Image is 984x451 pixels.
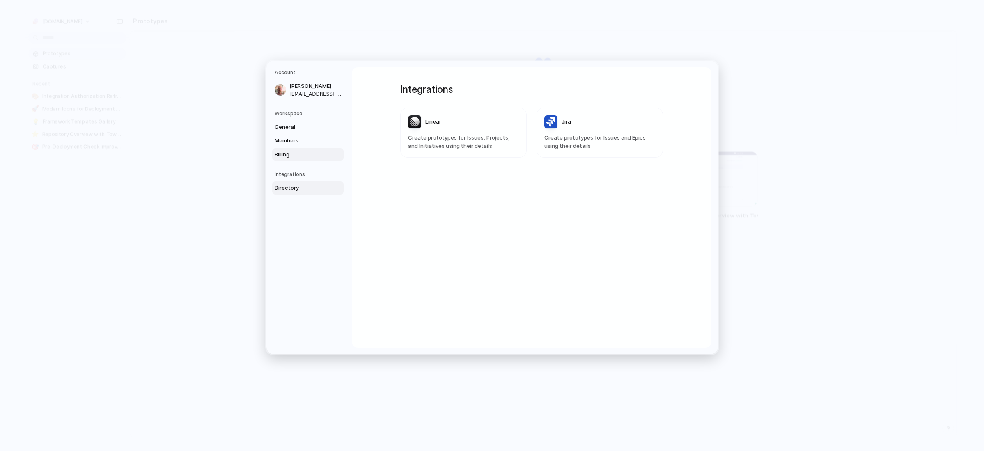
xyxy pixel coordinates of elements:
[275,184,327,192] span: Directory
[275,110,344,117] h5: Workspace
[275,171,344,178] h5: Integrations
[289,82,342,90] span: [PERSON_NAME]
[275,151,327,159] span: Billing
[425,118,441,126] span: Linear
[272,121,344,134] a: General
[272,181,344,195] a: Directory
[272,80,344,100] a: [PERSON_NAME][EMAIL_ADDRESS][DOMAIN_NAME]
[275,123,327,131] span: General
[408,134,519,150] span: Create prototypes for Issues, Projects, and Initiatives using their details
[272,148,344,161] a: Billing
[562,118,571,126] span: Jira
[272,134,344,147] a: Members
[275,137,327,145] span: Members
[544,134,655,150] span: Create prototypes for Issues and Epics using their details
[275,69,344,76] h5: Account
[289,90,342,98] span: [EMAIL_ADDRESS][DOMAIN_NAME]
[400,82,663,97] h1: Integrations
